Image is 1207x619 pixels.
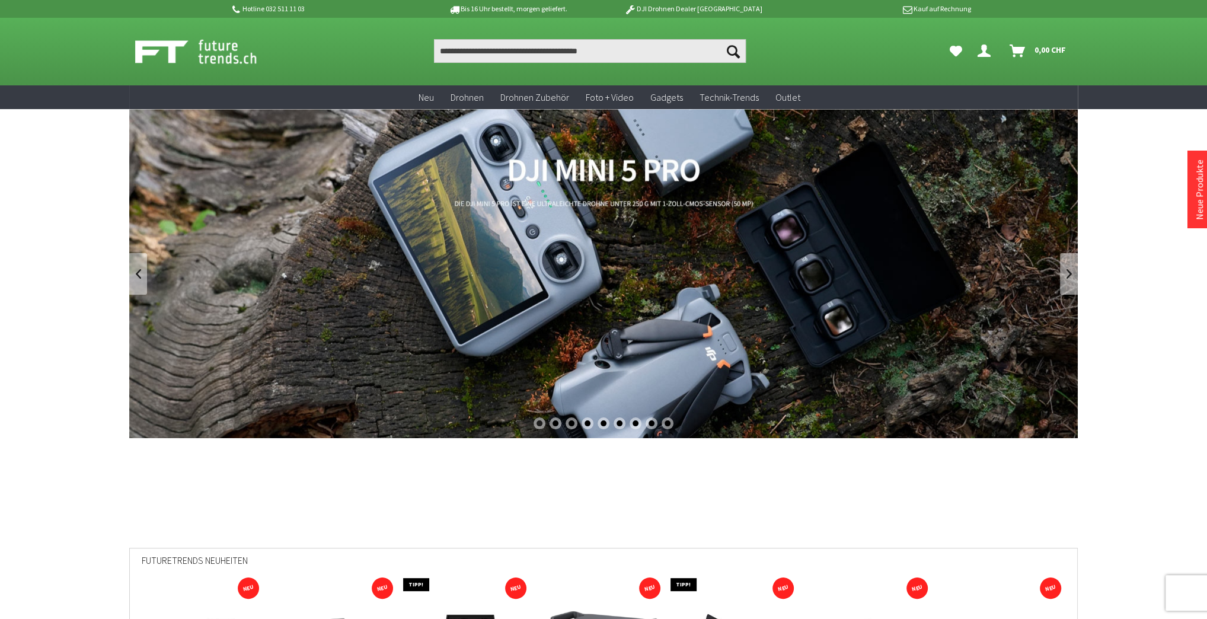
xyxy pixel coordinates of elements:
[577,85,642,110] a: Foto + Video
[492,85,577,110] a: Drohnen Zubehör
[630,417,641,429] div: 7
[1193,159,1205,220] a: Neue Produkte
[586,91,634,103] span: Foto + Video
[1034,40,1066,59] span: 0,00 CHF
[662,417,673,429] div: 9
[601,2,785,16] p: DJI Drohnen Dealer [GEOGRAPHIC_DATA]
[550,417,561,429] div: 2
[598,417,609,429] div: 5
[614,417,625,429] div: 6
[646,417,657,429] div: 8
[230,2,415,16] p: Hotline 032 511 11 03
[767,85,809,110] a: Outlet
[785,2,970,16] p: Kauf auf Rechnung
[775,91,800,103] span: Outlet
[451,91,484,103] span: Drohnen
[582,417,593,429] div: 4
[566,417,577,429] div: 3
[944,39,968,63] a: Meine Favoriten
[142,548,1065,581] div: Futuretrends Neuheiten
[691,85,767,110] a: Technik-Trends
[973,39,1000,63] a: Hi, Martin - Dein Konto
[642,85,691,110] a: Gadgets
[434,39,746,63] input: Produkt, Marke, Kategorie, EAN, Artikelnummer…
[415,2,600,16] p: Bis 16 Uhr bestellt, morgen geliefert.
[500,91,569,103] span: Drohnen Zubehör
[534,417,545,429] div: 1
[700,91,759,103] span: Technik-Trends
[1005,39,1072,63] a: Warenkorb
[410,85,442,110] a: Neu
[721,39,746,63] button: Suchen
[442,85,492,110] a: Drohnen
[129,109,1078,438] a: DJI Mini 5 Pro
[650,91,683,103] span: Gadgets
[135,37,283,66] img: Shop Futuretrends - zur Startseite wechseln
[419,91,434,103] span: Neu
